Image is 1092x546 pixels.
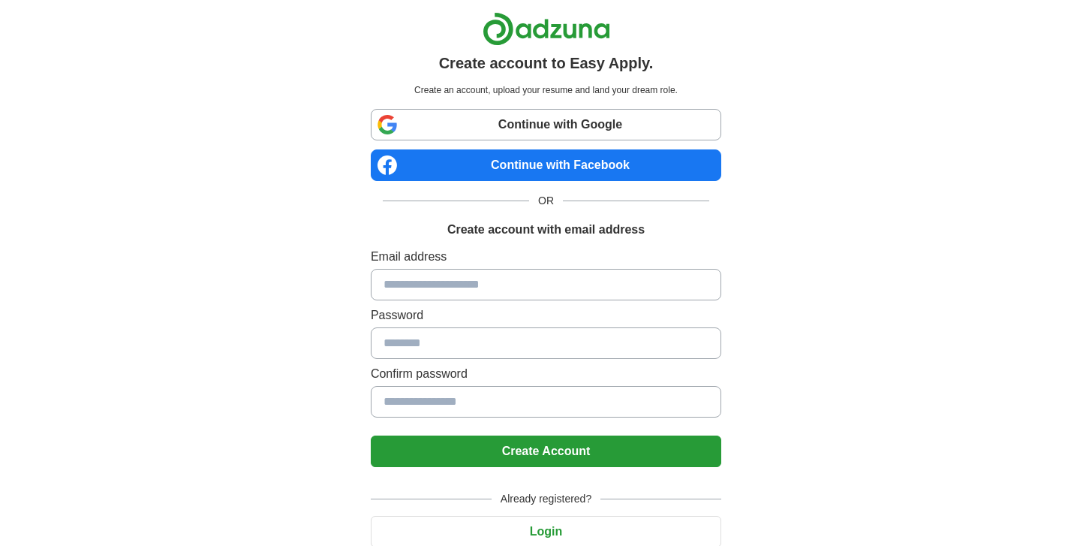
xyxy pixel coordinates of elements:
label: Email address [371,248,721,266]
img: Adzuna logo [483,12,610,46]
a: Continue with Facebook [371,149,721,181]
a: Continue with Google [371,109,721,140]
label: Password [371,306,721,324]
p: Create an account, upload your resume and land your dream role. [374,83,718,97]
h1: Create account with email address [447,221,645,239]
h1: Create account to Easy Apply. [439,52,654,74]
a: Login [371,525,721,538]
button: Create Account [371,436,721,467]
label: Confirm password [371,365,721,383]
span: OR [529,193,563,209]
span: Already registered? [492,491,600,507]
